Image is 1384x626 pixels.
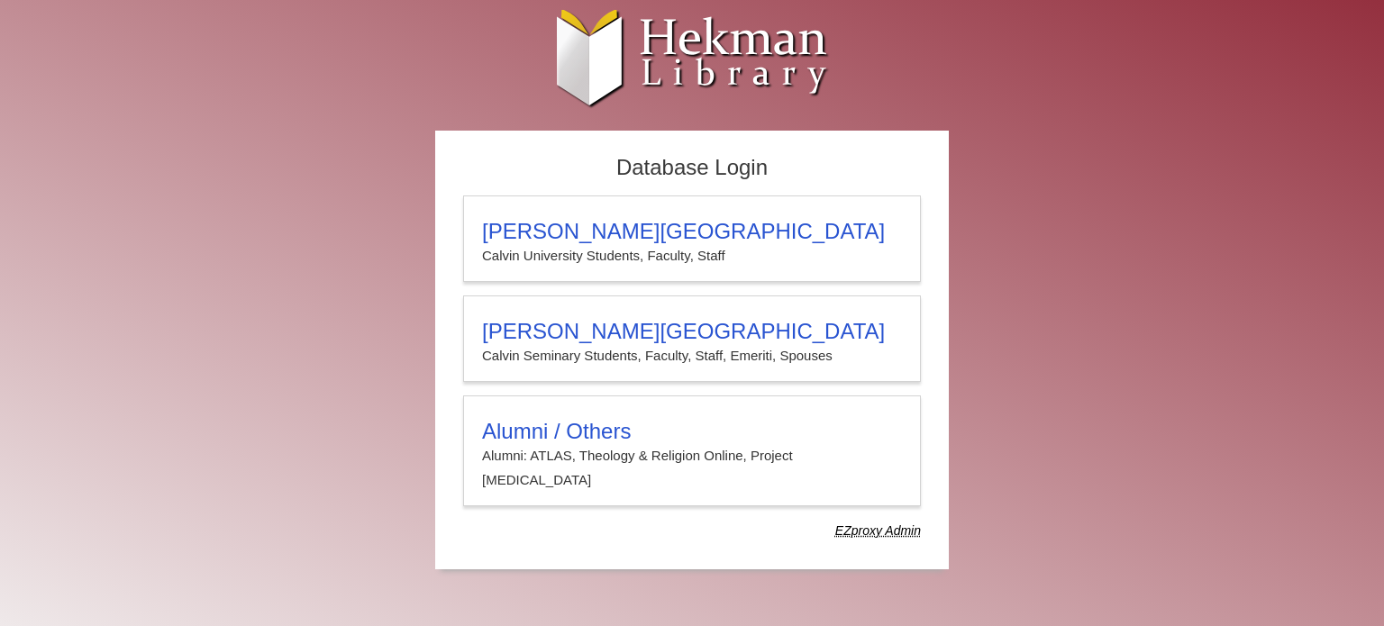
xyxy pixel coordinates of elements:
h3: [PERSON_NAME][GEOGRAPHIC_DATA] [482,219,902,244]
p: Calvin University Students, Faculty, Staff [482,244,902,268]
dfn: Use Alumni login [835,523,921,538]
p: Alumni: ATLAS, Theology & Religion Online, Project [MEDICAL_DATA] [482,444,902,492]
a: [PERSON_NAME][GEOGRAPHIC_DATA]Calvin Seminary Students, Faculty, Staff, Emeriti, Spouses [463,295,921,382]
h3: Alumni / Others [482,419,902,444]
summary: Alumni / OthersAlumni: ATLAS, Theology & Religion Online, Project [MEDICAL_DATA] [482,419,902,492]
p: Calvin Seminary Students, Faculty, Staff, Emeriti, Spouses [482,344,902,367]
h3: [PERSON_NAME][GEOGRAPHIC_DATA] [482,319,902,344]
h2: Database Login [454,150,930,186]
a: [PERSON_NAME][GEOGRAPHIC_DATA]Calvin University Students, Faculty, Staff [463,195,921,282]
